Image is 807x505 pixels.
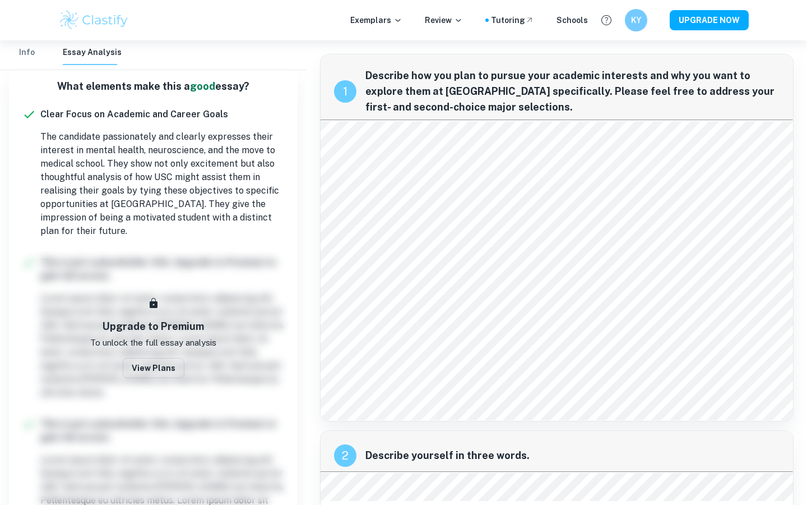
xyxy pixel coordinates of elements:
[13,40,40,65] button: Info
[90,337,216,350] p: To unlock the full essay analysis
[18,79,289,94] h6: What elements make this a essay?
[625,9,647,31] button: KY
[597,11,616,30] button: Help and Feedback
[40,130,284,238] p: The candidate passionately and clearly expresses their interest in mental health, neuroscience, a...
[63,40,122,65] button: Essay Analysis
[670,10,749,30] button: UPGRADE NOW
[491,14,534,26] a: Tutoring
[556,14,588,26] a: Schools
[365,448,780,463] span: Describe yourself in three words.
[630,14,643,26] h6: KY
[190,80,215,92] span: good
[123,358,184,378] button: View Plans
[40,108,284,121] h6: Clear Focus on Academic and Career Goals
[58,9,129,31] img: Clastify logo
[350,14,402,26] p: Exemplars
[425,14,463,26] p: Review
[334,444,356,467] div: recipe
[365,68,780,115] span: Describe how you plan to pursue your academic interests and why you want to explore them at [GEOG...
[334,80,356,103] div: recipe
[103,319,204,334] h6: Upgrade to Premium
